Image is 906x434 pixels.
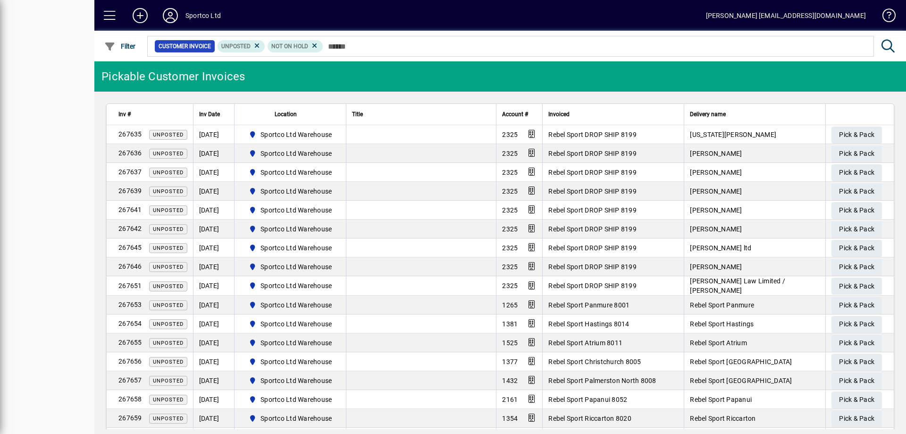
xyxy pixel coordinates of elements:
span: Sportco Ltd Warehouse [260,338,332,348]
span: Location [275,109,297,119]
button: Pick & Pack [831,297,882,314]
span: Sportco Ltd Warehouse [260,224,332,234]
button: Pick & Pack [831,127,882,144]
td: [DATE] [193,333,234,352]
span: 267639 [118,187,142,195]
span: Sportco Ltd Warehouse [245,318,336,330]
span: Not On Hold [271,43,308,50]
span: 2325 [502,263,518,271]
span: Sportco Ltd Warehouse [260,168,332,177]
span: 1432 [502,377,518,384]
span: Pick & Pack [839,373,874,389]
span: 267653 [118,301,142,308]
span: 2325 [502,244,518,252]
button: Pick & Pack [831,316,882,333]
td: [DATE] [193,390,234,409]
span: Title [352,109,363,119]
span: Rebel Sport DROP SHIP 8199 [548,131,637,138]
button: Pick & Pack [831,183,882,200]
button: Filter [102,38,138,55]
span: Rebel Sport Riccarton [690,415,755,422]
span: Sportco Ltd Warehouse [245,394,336,405]
span: Delivery name [690,109,726,119]
span: Sportco Ltd Warehouse [260,187,332,196]
span: Unposted [153,132,184,138]
span: Sportco Ltd Warehouse [260,376,332,385]
button: Pick & Pack [831,221,882,238]
span: Rebel Sport DROP SHIP 8199 [548,225,637,233]
td: [DATE] [193,276,234,296]
div: Invoiced [548,109,678,119]
td: [DATE] [193,163,234,182]
span: Customer Invoice [159,42,211,51]
span: Rebel Sport DROP SHIP 8199 [548,244,637,252]
span: [PERSON_NAME] [690,169,742,176]
td: [DATE] [193,352,234,371]
span: Unposted [153,170,184,176]
td: [DATE] [193,257,234,276]
span: Account # [502,109,528,119]
span: 267651 [118,282,142,289]
span: Sportco Ltd Warehouse [245,167,336,178]
span: Unposted [153,302,184,308]
span: 2325 [502,169,518,176]
span: 267636 [118,149,142,157]
span: Rebel Sport Palmerston North 8008 [548,377,656,384]
span: [PERSON_NAME] [690,225,742,233]
span: Filter [104,43,136,50]
span: 2325 [502,225,518,233]
span: Rebel Sport Papanui 8052 [548,396,627,403]
span: 267645 [118,244,142,251]
span: 2325 [502,206,518,214]
span: 1525 [502,339,518,347]
span: Rebel Sport Atrium 8011 [548,339,622,347]
span: Pick & Pack [839,184,874,199]
td: [DATE] [193,409,234,428]
td: [DATE] [193,182,234,201]
span: Rebel Sport DROP SHIP 8199 [548,206,637,214]
span: Rebel Sport Atrium [690,339,747,347]
span: Sportco Ltd Warehouse [245,204,336,216]
span: Sportco Ltd Warehouse [245,223,336,235]
a: Knowledge Base [875,2,894,33]
button: Pick & Pack [831,259,882,276]
span: Unposted [153,207,184,213]
span: Pick & Pack [839,392,874,408]
span: Unposted [153,321,184,327]
span: Sportco Ltd Warehouse [245,129,336,140]
span: Sportco Ltd Warehouse [260,243,332,253]
span: Pick & Pack [839,146,874,162]
span: Unposted [153,378,184,384]
button: Pick & Pack [831,410,882,427]
td: [DATE] [193,238,234,257]
span: [PERSON_NAME] Law Limited / [PERSON_NAME] [690,277,785,294]
span: 2161 [502,396,518,403]
span: Sportco Ltd Warehouse [260,319,332,329]
span: Invoiced [548,109,570,119]
span: Rebel Sport Riccarton 8020 [548,415,631,422]
span: Pick & Pack [839,259,874,275]
div: Inv # [118,109,187,119]
span: Unposted [153,264,184,270]
span: Pick & Pack [839,240,874,256]
span: Unposted [153,397,184,403]
span: Sportco Ltd Warehouse [260,357,332,366]
span: Sportco Ltd Warehouse [245,148,336,159]
span: Pick & Pack [839,298,874,313]
span: Sportco Ltd Warehouse [260,130,332,139]
span: 267641 [118,206,142,213]
span: 267635 [118,130,142,138]
span: Sportco Ltd Warehouse [245,356,336,367]
span: 1265 [502,301,518,309]
span: Sportco Ltd Warehouse [245,375,336,386]
span: 267658 [118,395,142,403]
span: Sportco Ltd Warehouse [245,299,336,311]
span: Pick & Pack [839,127,874,143]
span: 267655 [118,339,142,346]
span: Sportco Ltd Warehouse [245,186,336,197]
div: Delivery name [690,109,820,119]
span: 267654 [118,320,142,327]
span: 2325 [502,187,518,195]
span: Unposted [153,188,184,195]
span: Rebel Sport Papanui [690,396,752,403]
